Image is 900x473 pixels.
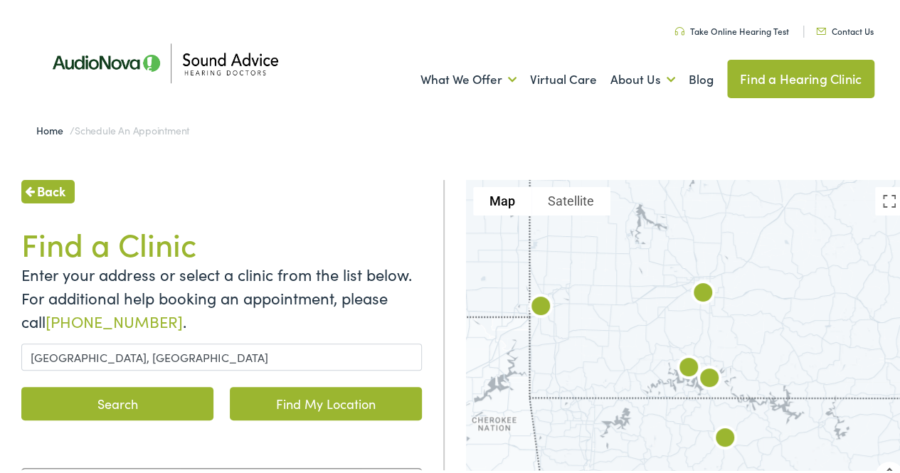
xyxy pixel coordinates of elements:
[36,120,189,134] span: /
[21,260,422,330] p: Enter your address or select a clinic from the list below. For additional help booking an appoint...
[727,57,874,95] a: Find a Hearing Clinic
[420,51,517,103] a: What We Offer
[610,51,675,103] a: About Us
[674,22,789,34] a: Take Online Hearing Test
[21,341,422,368] input: Enter a location
[37,179,65,198] span: Back
[21,384,213,418] button: Search
[46,307,183,329] a: [PHONE_NUMBER]
[21,177,75,201] a: Back
[816,25,826,32] img: Icon representing mail communication in a unique green color, indicative of contact or communicat...
[21,222,422,260] h1: Find a Clinic
[473,184,531,213] button: Show street map
[75,120,189,134] span: Schedule an Appointment
[530,51,597,103] a: Virtual Care
[230,384,422,418] a: Find My Location
[689,51,714,103] a: Blog
[531,184,610,213] button: Show satellite imagery
[36,120,70,134] a: Home
[674,24,684,33] img: Headphone icon in a unique green color, suggesting audio-related services or features.
[816,22,874,34] a: Contact Us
